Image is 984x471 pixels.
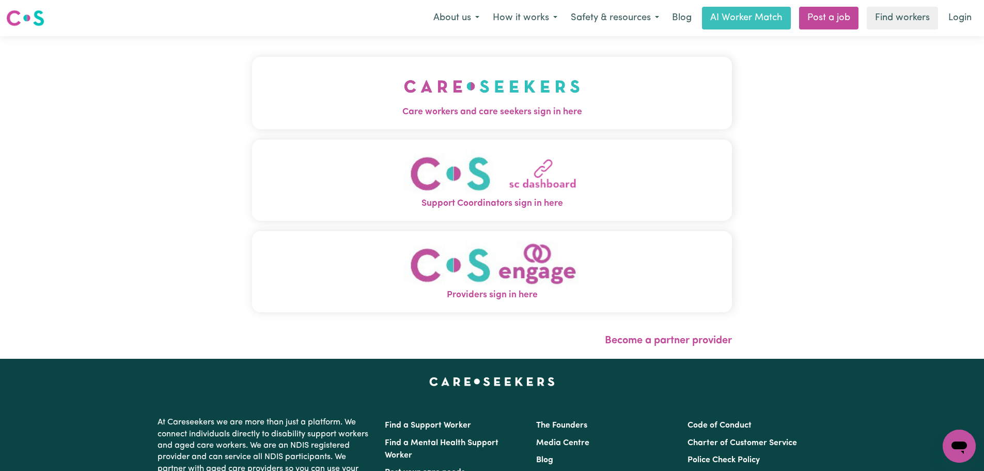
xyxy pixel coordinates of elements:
a: Charter of Customer Service [688,439,797,447]
a: Post a job [799,7,858,29]
a: The Founders [536,421,587,430]
button: About us [427,7,486,29]
a: Police Check Policy [688,456,760,464]
span: Care workers and care seekers sign in here [252,105,732,119]
span: Support Coordinators sign in here [252,197,732,210]
a: AI Worker Match [702,7,791,29]
button: Support Coordinators sign in here [252,140,732,221]
a: Blog [536,456,553,464]
a: Media Centre [536,439,589,447]
a: Find workers [867,7,938,29]
a: Become a partner provider [605,336,732,346]
a: Careseekers logo [6,6,44,30]
img: Careseekers logo [6,9,44,27]
a: Find a Support Worker [385,421,471,430]
a: Careseekers home page [429,377,555,386]
span: Providers sign in here [252,288,732,302]
button: Providers sign in here [252,231,732,312]
button: Safety & resources [564,7,666,29]
a: Find a Mental Health Support Worker [385,439,498,460]
a: Login [942,7,978,29]
button: Care workers and care seekers sign in here [252,57,732,129]
button: How it works [486,7,564,29]
iframe: Button to launch messaging window [943,430,976,463]
a: Code of Conduct [688,421,752,430]
a: Blog [666,7,698,29]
